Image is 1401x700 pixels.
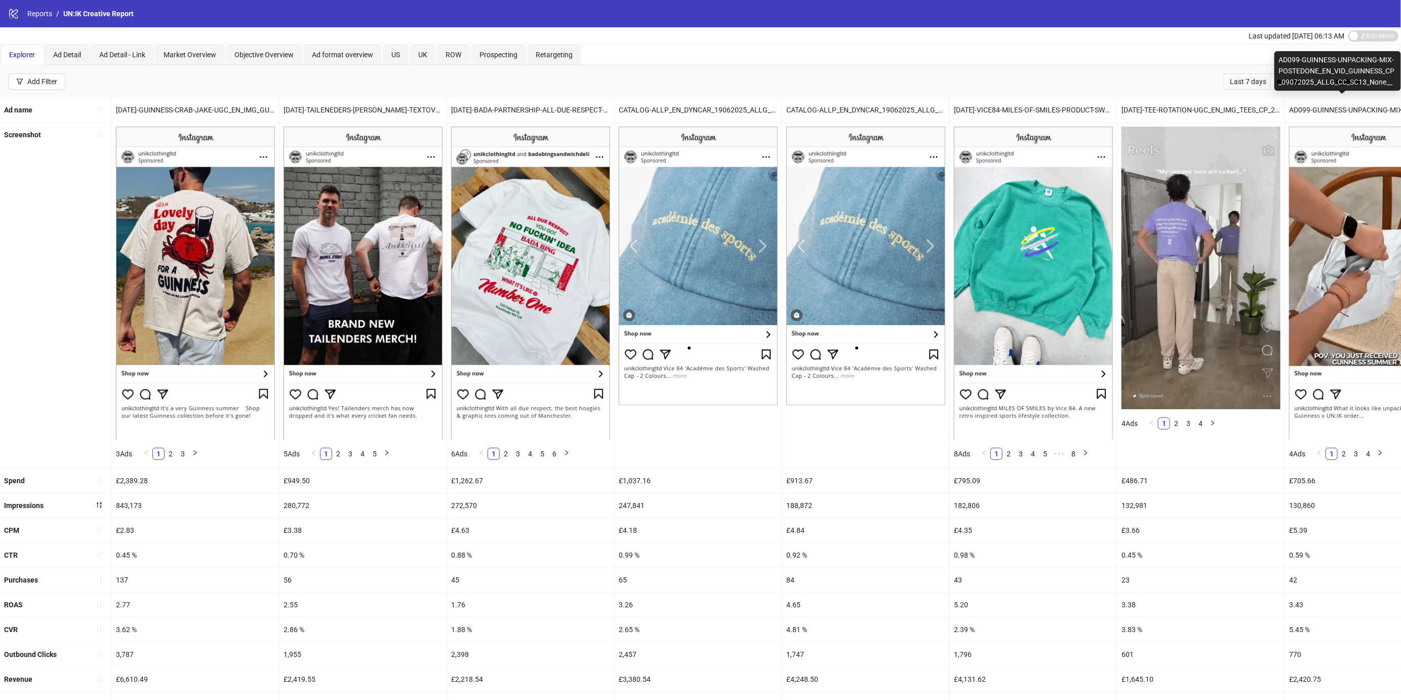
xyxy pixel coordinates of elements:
div: £1,262.67 [447,469,614,493]
div: £4.18 [615,518,782,542]
div: 247,841 [615,493,782,518]
div: 280,772 [279,493,447,518]
div: CATALOG-ALLP_EN_DYNCAR_19062025_ALLG_CC_SC3_None_RET [782,98,949,122]
span: sort-ascending [96,551,103,558]
li: 3 [1350,448,1362,460]
div: [DATE]-TEE-ROTATION-UGC_EN_IMG_TEES_CP_23072025_ALLG_CC_SC13_None__ [1117,98,1285,122]
li: 3 [177,448,189,460]
span: filter [16,78,23,85]
div: 2,398 [447,642,614,667]
div: 1.76 [447,593,614,617]
span: UN:IK Creative Report [63,10,134,18]
div: 84 [782,568,949,592]
img: Screenshot 120226630936760356 [786,127,945,405]
li: 3 [1182,417,1194,430]
span: Objective Overview [234,51,294,59]
li: Previous Page [475,448,488,460]
a: 1 [488,448,499,459]
div: £2.83 [112,518,279,542]
b: CTR [4,551,18,559]
a: 1 [321,448,332,459]
a: 2 [1003,448,1014,459]
a: 2 [333,448,344,459]
div: 3,787 [112,642,279,667]
a: 4 [1195,418,1206,429]
div: 45 [447,568,614,592]
a: 2 [500,448,511,459]
b: Screenshot [4,131,41,139]
div: 137 [112,568,279,592]
a: 2 [1338,448,1349,459]
span: sort-ascending [96,651,103,658]
a: 3 [512,448,524,459]
b: Spend [4,477,25,485]
li: Next Page [189,448,201,460]
a: 3 [1350,448,1362,459]
span: sort-ascending [96,106,103,113]
a: 5 [369,448,380,459]
span: 6 Ads [451,450,467,458]
li: 5 [536,448,548,460]
button: right [1079,448,1092,460]
span: US [391,51,400,59]
span: Retargeting [536,51,573,59]
span: left [1149,420,1155,426]
a: 4 [1363,448,1374,459]
a: 1 [153,448,164,459]
span: left [981,450,987,456]
button: right [1374,448,1386,460]
span: left [1316,450,1323,456]
div: £1,037.16 [615,469,782,493]
div: 0.92 % [782,543,949,567]
button: right [561,448,573,460]
div: 272,570 [447,493,614,518]
div: [DATE]-BADA-PARTNERSHIP-ALL-DUE-RESPECT-TEE_EN_IMG_BADABING_CP_09072025_ALLG_CC_SC24_None__ [447,98,614,122]
div: 3.38 [1117,593,1285,617]
button: right [189,448,201,460]
div: 188,872 [782,493,949,518]
a: 8 [1068,448,1079,459]
li: 2 [500,448,512,460]
span: 4 Ads [1122,419,1138,427]
span: left [478,450,485,456]
li: 2 [1338,448,1350,460]
a: 4 [357,448,368,459]
div: [DATE]-VICE84-MILES-OF-SMILES-PRODUCT-SWEATS_EN_IMG_VICE84_CP_08082025_ALLG_CC_SC4_None__ [950,98,1117,122]
div: 3.83 % [1117,617,1285,642]
span: right [564,450,570,456]
a: Reports [25,8,54,19]
li: 1 [1158,417,1170,430]
span: Ad Detail [53,51,81,59]
span: sort-ascending [96,576,103,583]
div: 23 [1117,568,1285,592]
b: Impressions [4,501,44,510]
div: 65 [615,568,782,592]
div: £913.67 [782,469,949,493]
span: 5 Ads [284,450,300,458]
div: 1,747 [782,642,949,667]
li: Previous Page [1313,448,1326,460]
a: 5 [537,448,548,459]
li: 1 [320,448,332,460]
a: 2 [1171,418,1182,429]
span: Prospecting [479,51,517,59]
div: 3.62 % [112,617,279,642]
li: 4 [1194,417,1207,430]
button: left [140,448,152,460]
span: sort-ascending [96,526,103,533]
div: £2,419.55 [279,667,447,691]
div: 0.45 % [1117,543,1285,567]
span: sort-descending [96,501,103,509]
li: 1 [488,448,500,460]
span: sort-ascending [96,477,103,484]
div: [DATE]-TAILENEDERS-[PERSON_NAME]-TEXTOVER_EN_IMG_TAILENDERS_CP_29072025_ALLG_CC_SC24_None_WHITELIST_ [279,98,447,122]
img: Screenshot 120230864468730356 [954,127,1113,439]
a: 3 [1183,418,1194,429]
div: 1,955 [279,642,447,667]
span: Ad Detail - Link [99,51,145,59]
li: 5 [369,448,381,460]
a: 3 [177,448,188,459]
div: 2.77 [112,593,279,617]
div: 2.65 % [615,617,782,642]
span: 4 Ads [1289,450,1305,458]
